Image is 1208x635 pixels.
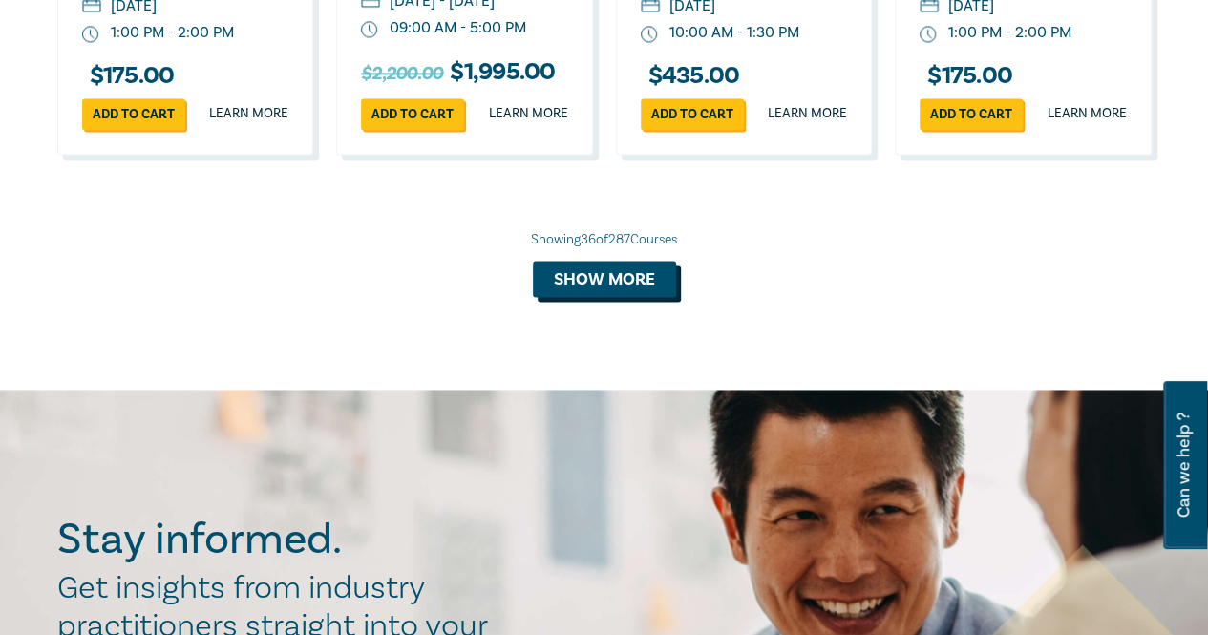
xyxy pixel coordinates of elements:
h3: $ 1,995.00 [361,58,555,89]
img: watch [82,26,99,43]
h3: $ 175.00 [920,63,1012,89]
img: watch [641,26,658,43]
div: Showing 36 of 287 Courses [57,230,1152,249]
a: Add to cart [361,98,464,130]
div: 09:00 AM - 5:00 PM [390,17,526,39]
a: Add to cart [641,98,744,130]
a: Add to cart [82,98,185,130]
button: Show more [533,261,676,297]
a: Learn more [1048,104,1127,123]
img: watch [920,26,937,43]
div: 1:00 PM - 2:00 PM [111,22,234,44]
img: watch [361,21,378,38]
span: Can we help ? [1175,392,1193,538]
a: Add to cart [920,98,1023,130]
a: Learn more [768,104,847,123]
span: $2,200.00 [361,58,442,89]
h3: $ 175.00 [82,63,175,89]
a: Learn more [489,104,568,123]
a: Learn more [209,104,288,123]
h2: Stay informed. [57,514,508,563]
h3: $ 435.00 [641,63,740,89]
div: 10:00 AM - 1:30 PM [669,22,799,44]
div: 1:00 PM - 2:00 PM [948,22,1071,44]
